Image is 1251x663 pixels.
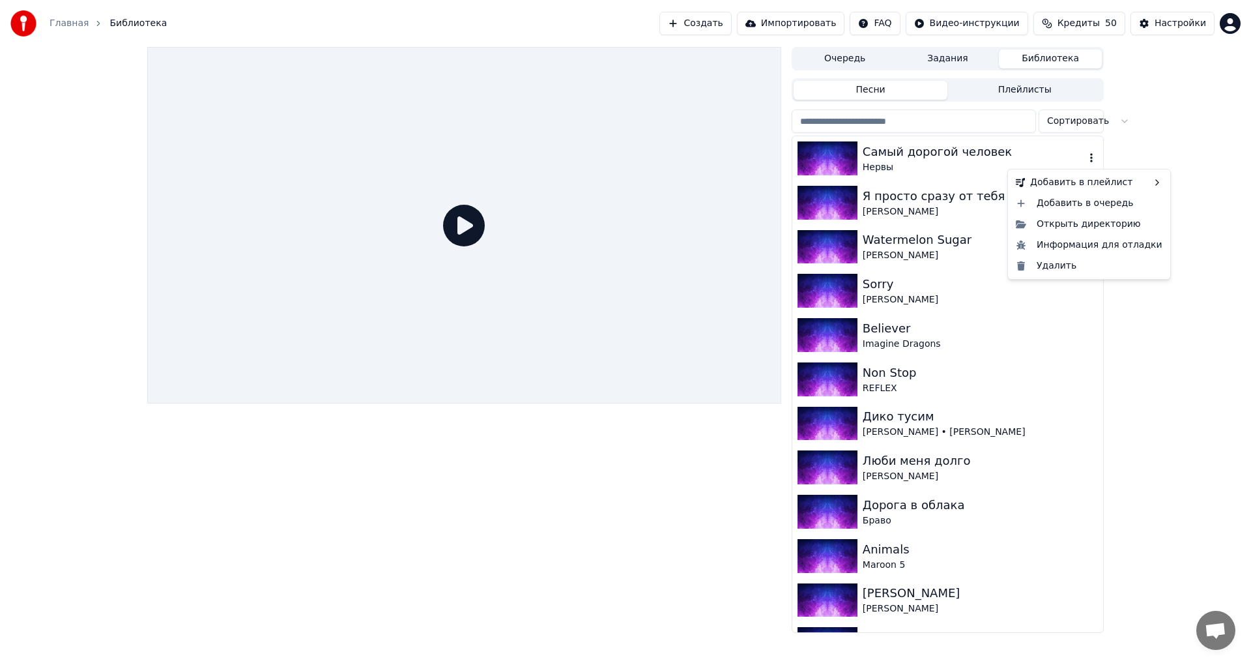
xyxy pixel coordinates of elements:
div: [PERSON_NAME] [863,602,1098,615]
div: Люби меня долго [863,452,1098,470]
div: Самый дорогой человек [863,143,1085,161]
button: FAQ [850,12,900,35]
div: 25 этаж [863,628,1098,647]
div: Настройки [1155,17,1206,30]
div: Добавить в очередь [1011,193,1168,214]
button: Библиотека [999,50,1102,68]
button: Импортировать [737,12,845,35]
div: [PERSON_NAME] [863,205,1098,218]
div: Нервы [863,161,1085,174]
div: Удалить [1011,256,1168,276]
div: [PERSON_NAME] • [PERSON_NAME] [863,426,1098,439]
div: Браво [863,514,1098,527]
div: Believer [863,319,1098,338]
a: Главная [50,17,89,30]
span: Библиотека [109,17,167,30]
button: Создать [659,12,731,35]
div: Открытый чат [1196,611,1235,650]
div: REFLEX [863,382,1098,395]
div: Я просто сразу от тебя уйду [863,187,1098,205]
img: youka [10,10,36,37]
button: Задания [897,50,999,68]
div: Дорога в облака [863,496,1098,514]
nav: breadcrumb [50,17,167,30]
div: Информация для отладки [1011,235,1168,256]
button: Песни [794,81,948,100]
div: Открыть директорию [1011,214,1168,235]
div: Дико тусим [863,407,1098,426]
button: Очередь [794,50,897,68]
div: Sorry [863,275,1098,293]
button: Настройки [1130,12,1215,35]
div: Imagine Dragons [863,338,1098,351]
div: Watermelon Sugar [863,231,1098,249]
span: 50 [1105,17,1117,30]
div: [PERSON_NAME] [863,470,1098,483]
button: Кредиты50 [1033,12,1125,35]
span: Кредиты [1057,17,1100,30]
div: [PERSON_NAME] [863,293,1098,306]
div: Maroon 5 [863,559,1098,572]
div: Non Stop [863,364,1098,382]
div: Animals [863,540,1098,559]
div: [PERSON_NAME] [863,584,1098,602]
button: Видео-инструкции [906,12,1028,35]
button: Плейлисты [947,81,1102,100]
div: [PERSON_NAME] [863,249,1098,262]
div: Добавить в плейлист [1011,172,1168,193]
span: Сортировать [1047,115,1109,128]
